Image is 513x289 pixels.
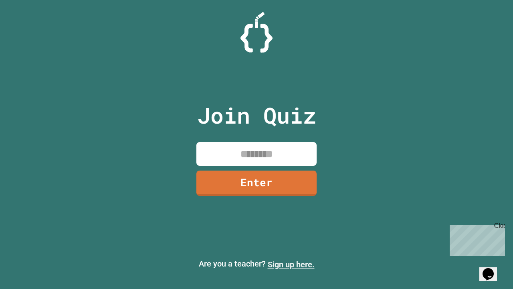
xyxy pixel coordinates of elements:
p: Are you a teacher? [6,258,507,271]
div: Chat with us now!Close [3,3,55,51]
a: Enter [196,171,317,196]
a: Sign up here. [268,260,315,269]
img: Logo.svg [240,12,273,53]
p: Join Quiz [197,99,316,132]
iframe: chat widget [479,257,505,281]
iframe: chat widget [446,222,505,256]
